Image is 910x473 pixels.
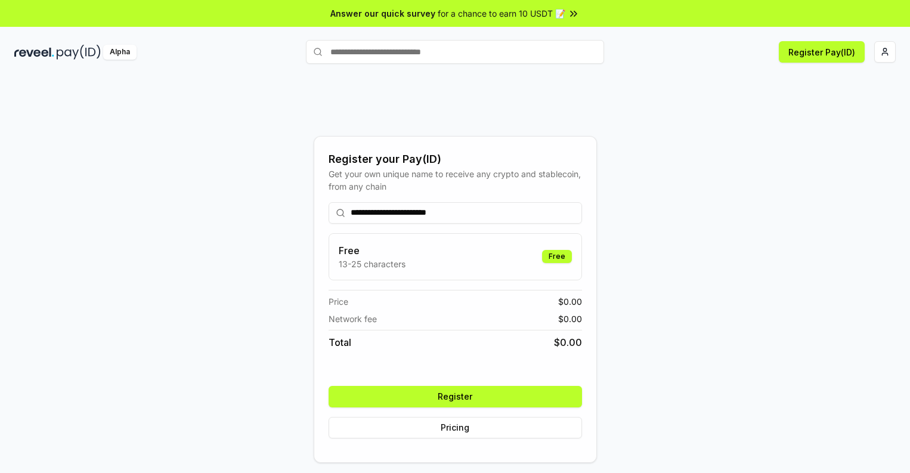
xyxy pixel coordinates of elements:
[542,250,572,263] div: Free
[339,243,406,258] h3: Free
[554,335,582,350] span: $ 0.00
[329,335,351,350] span: Total
[558,313,582,325] span: $ 0.00
[103,45,137,60] div: Alpha
[779,41,865,63] button: Register Pay(ID)
[329,386,582,407] button: Register
[329,295,348,308] span: Price
[14,45,54,60] img: reveel_dark
[339,258,406,270] p: 13-25 characters
[330,7,435,20] span: Answer our quick survey
[57,45,101,60] img: pay_id
[329,168,582,193] div: Get your own unique name to receive any crypto and stablecoin, from any chain
[329,417,582,438] button: Pricing
[329,151,582,168] div: Register your Pay(ID)
[329,313,377,325] span: Network fee
[558,295,582,308] span: $ 0.00
[438,7,565,20] span: for a chance to earn 10 USDT 📝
